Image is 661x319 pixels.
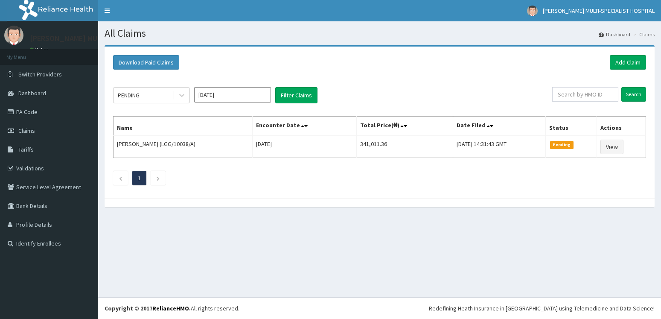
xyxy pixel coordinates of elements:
div: Redefining Heath Insurance in [GEOGRAPHIC_DATA] using Telemedicine and Data Science! [429,304,655,313]
div: PENDING [118,91,140,100]
img: User Image [4,26,23,45]
a: RelianceHMO [152,304,189,312]
a: Online [30,47,50,53]
input: Search [621,87,646,102]
th: Name [114,117,253,136]
img: User Image [527,6,538,16]
a: Previous page [119,174,122,182]
th: Total Price(₦) [356,117,453,136]
a: View [600,140,623,154]
a: Page 1 is your current page [138,174,141,182]
td: [DATE] 14:31:43 GMT [453,136,546,158]
h1: All Claims [105,28,655,39]
th: Status [546,117,597,136]
strong: Copyright © 2017 . [105,304,191,312]
p: [PERSON_NAME] MULTI-SPECIALIST HOSPITAL [30,35,183,42]
span: [PERSON_NAME] MULTI-SPECIALIST HOSPITAL [543,7,655,15]
td: [DATE] [253,136,357,158]
span: Switch Providers [18,70,62,78]
input: Select Month and Year [194,87,271,102]
li: Claims [631,31,655,38]
footer: All rights reserved. [98,297,661,319]
td: [PERSON_NAME] (LGG/10038/A) [114,136,253,158]
button: Download Paid Claims [113,55,179,70]
span: Dashboard [18,89,46,97]
td: 341,011.36 [356,136,453,158]
a: Add Claim [610,55,646,70]
span: Tariffs [18,146,34,153]
input: Search by HMO ID [552,87,618,102]
th: Date Filed [453,117,546,136]
span: Claims [18,127,35,135]
span: Pending [550,141,574,149]
th: Actions [597,117,646,136]
a: Dashboard [599,31,630,38]
a: Next page [156,174,160,182]
button: Filter Claims [275,87,317,103]
th: Encounter Date [253,117,357,136]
